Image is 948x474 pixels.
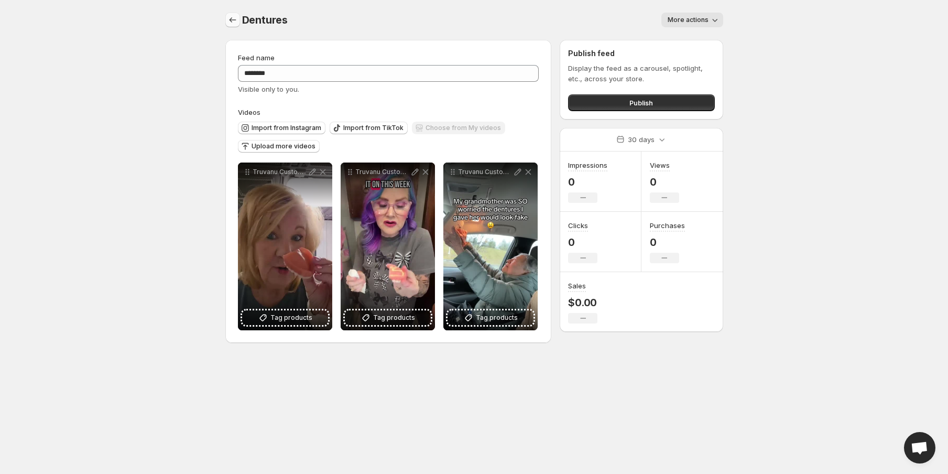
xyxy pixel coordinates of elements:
[343,124,404,132] span: Import from TikTok
[330,122,408,134] button: Import from TikTok
[568,48,714,59] h2: Publish feed
[628,134,655,145] p: 30 days
[373,313,415,323] span: Tag products
[225,13,240,27] button: Settings
[238,140,320,153] button: Upload more videos
[650,160,670,170] h3: Views
[252,142,315,150] span: Upload more videos
[238,163,332,330] div: Truvanu Customize Truvanu Shopify 5Tag products
[238,53,275,62] span: Feed name
[341,163,435,330] div: Truvanu Customize Truvanu Shopify 3Tag products
[458,168,513,176] p: Truvanu Customize Truvanu Shopify 1
[568,63,714,84] p: Display the feed as a carousel, spotlight, etc., across your store.
[568,236,597,249] p: 0
[568,94,714,111] button: Publish
[253,168,307,176] p: Truvanu Customize Truvanu Shopify 5
[238,85,299,93] span: Visible only to you.
[661,13,723,27] button: More actions
[904,432,935,464] div: Open chat
[448,310,533,325] button: Tag products
[650,176,679,188] p: 0
[242,310,328,325] button: Tag products
[252,124,321,132] span: Import from Instagram
[355,168,410,176] p: Truvanu Customize Truvanu Shopify 3
[568,160,607,170] h3: Impressions
[242,14,288,26] span: Dentures
[568,176,607,188] p: 0
[270,313,312,323] span: Tag products
[629,98,653,108] span: Publish
[568,220,588,231] h3: Clicks
[568,296,597,309] p: $0.00
[238,108,260,116] span: Videos
[476,313,518,323] span: Tag products
[650,220,685,231] h3: Purchases
[345,310,431,325] button: Tag products
[668,16,709,24] span: More actions
[650,236,685,249] p: 0
[443,163,538,330] div: Truvanu Customize Truvanu Shopify 1Tag products
[238,122,325,134] button: Import from Instagram
[568,281,586,291] h3: Sales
